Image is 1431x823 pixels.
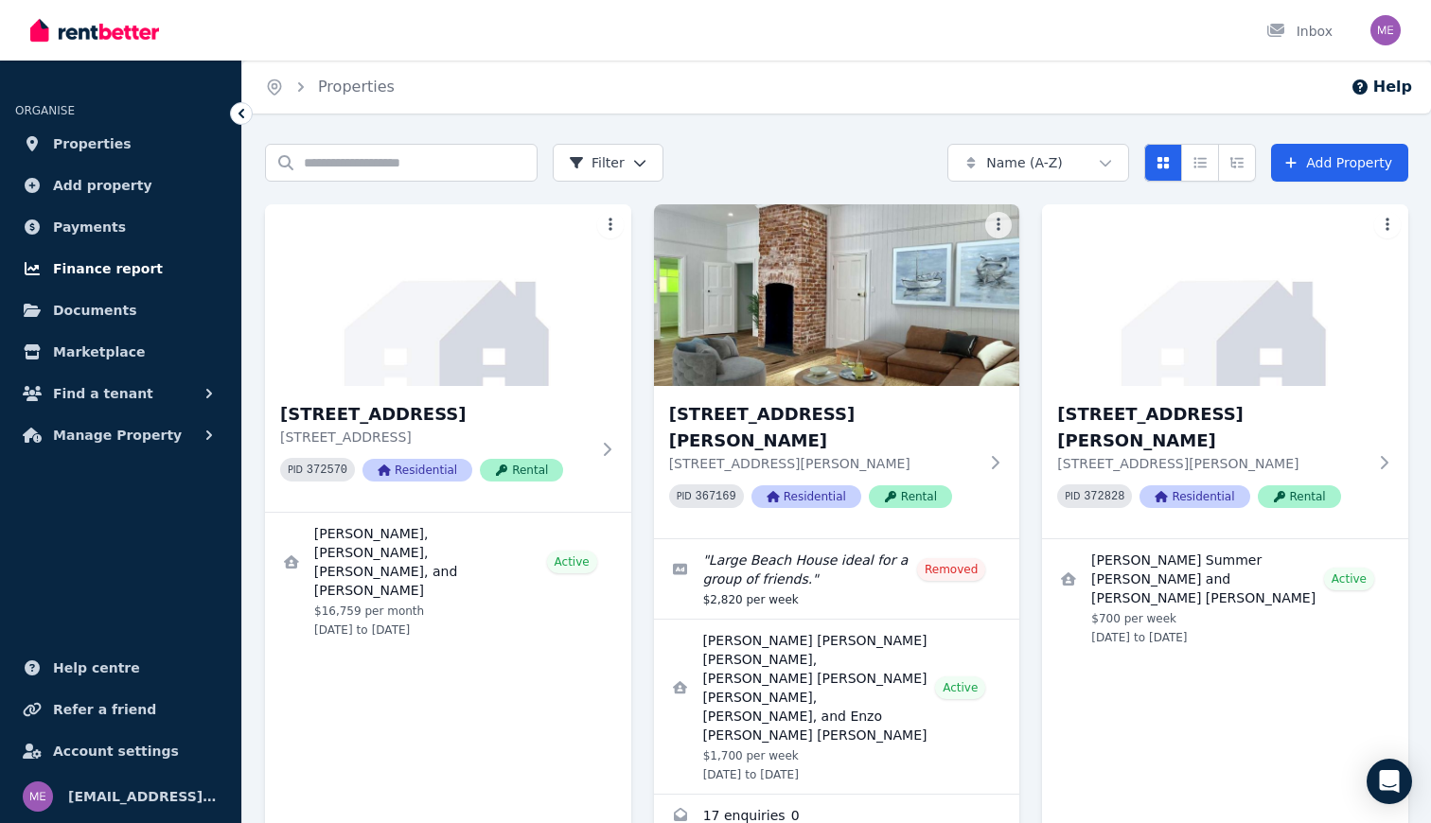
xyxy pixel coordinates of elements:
a: Add Property [1271,144,1408,182]
a: Properties [318,78,395,96]
a: Add property [15,166,226,204]
code: 372828 [1084,490,1124,503]
span: Manage Property [53,424,182,447]
button: More options [597,212,624,238]
a: Help centre [15,649,226,687]
a: Properties [15,125,226,163]
a: Account settings [15,732,226,770]
p: [STREET_ADDRESS] [280,428,590,447]
span: Documents [53,299,137,322]
span: Account settings [53,740,179,762]
h3: [STREET_ADDRESS] [280,401,590,428]
a: 5 Ormond St, Bondi Beach[STREET_ADDRESS][STREET_ADDRESS]PID 372570ResidentialRental [265,204,631,512]
button: More options [985,212,1012,238]
span: Residential [751,485,861,508]
code: 367169 [696,490,736,503]
span: Refer a friend [53,698,156,721]
a: 6 Wollumbin St, Byron Bay[STREET_ADDRESS][PERSON_NAME][STREET_ADDRESS][PERSON_NAME]PID 367169Resi... [654,204,1020,538]
button: More options [1374,212,1401,238]
a: Marketplace [15,333,226,371]
span: Rental [869,485,952,508]
a: 6 Wollumbin St, Byron Bay[STREET_ADDRESS][PERSON_NAME][STREET_ADDRESS][PERSON_NAME]PID 372828Resi... [1042,204,1408,538]
span: ORGANISE [15,104,75,117]
span: [EMAIL_ADDRESS][DOMAIN_NAME] [68,785,219,808]
a: Documents [15,291,226,329]
span: Finance report [53,257,163,280]
button: Card view [1144,144,1182,182]
p: [STREET_ADDRESS][PERSON_NAME] [669,454,979,473]
h3: [STREET_ADDRESS][PERSON_NAME] [1057,401,1367,454]
span: Payments [53,216,126,238]
span: Help centre [53,657,140,679]
nav: Breadcrumb [242,61,417,114]
img: 5 Ormond St, Bondi Beach [265,204,631,386]
small: PID [288,464,303,475]
img: melpol@hotmail.com [23,781,53,812]
a: Edit listing: Large Beach House ideal for a group of friends. [654,539,1020,619]
span: Residential [1139,485,1249,508]
span: Name (A-Z) [986,153,1063,172]
button: Name (A-Z) [947,144,1129,182]
button: Compact list view [1181,144,1219,182]
a: Refer a friend [15,691,226,728]
span: Add property [53,174,152,197]
span: Marketplace [53,341,145,363]
h3: [STREET_ADDRESS][PERSON_NAME] [669,401,979,454]
code: 372570 [307,464,347,477]
small: PID [677,491,692,501]
span: Residential [362,459,472,482]
span: Rental [480,459,563,482]
div: Inbox [1266,22,1333,41]
span: Rental [1258,485,1341,508]
img: 6 Wollumbin St, Byron Bay [1042,204,1408,386]
a: Payments [15,208,226,246]
a: View details for Lucy Summer Mackenney and Matthew John Pile-Rowland [1042,539,1408,657]
img: melpol@hotmail.com [1370,15,1401,45]
button: Help [1351,76,1412,98]
span: Properties [53,132,132,155]
img: 6 Wollumbin St, Byron Bay [654,204,1020,386]
button: Find a tenant [15,375,226,412]
a: View details for Max Lassner, Jake McCuskey, Eddie Kane, and Ryan Ruland [265,513,631,649]
small: PID [1065,491,1080,501]
button: Filter [553,144,663,182]
a: Finance report [15,250,226,288]
button: Expanded list view [1218,144,1256,182]
span: Find a tenant [53,382,153,405]
div: View options [1144,144,1256,182]
a: View details for Federico Eugenio Rodolfo Piva Rodriguez, Jom Regana, Arnau Figuerola Botet, Tani... [654,620,1020,794]
img: RentBetter [30,16,159,44]
div: Open Intercom Messenger [1367,759,1412,804]
span: Filter [569,153,625,172]
button: Manage Property [15,416,226,454]
p: [STREET_ADDRESS][PERSON_NAME] [1057,454,1367,473]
